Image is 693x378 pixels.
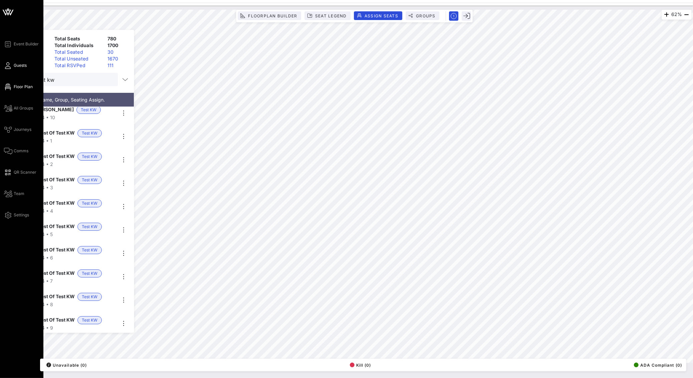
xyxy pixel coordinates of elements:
[82,246,97,254] span: Test KW
[34,231,117,238] div: 14 • 5
[350,363,371,368] span: Kill (0)
[4,61,27,69] a: Guests
[34,184,117,191] div: 14 • 3
[34,324,117,331] div: 14 • 9
[305,11,351,20] button: Seat Legend
[34,137,117,144] div: 14 • 1
[52,42,105,49] div: Total Individuals
[14,212,29,218] span: Settings
[4,168,36,176] a: QR Scanner
[4,190,24,198] a: Team
[82,270,97,277] span: Test KW
[34,301,117,308] div: 14 • 8
[105,49,131,55] div: 30
[34,269,75,277] span: Guest Of Test KW
[34,293,75,301] span: Guest Of Test KW
[39,97,105,103] span: Name, Group, Seating Assign.
[34,277,117,285] div: 14 • 7
[34,153,75,161] span: Guest Of Test KW
[14,148,28,154] span: Comms
[105,55,131,62] div: 1670
[44,360,87,370] button: /Unavailable (0)
[105,35,131,42] div: 780
[662,10,692,20] div: 62%
[46,363,87,368] span: Unavailable (0)
[81,106,96,114] span: Test KW
[348,360,371,370] button: Kill (0)
[14,191,24,197] span: Team
[34,316,75,324] span: Guest Of Test KW
[632,360,682,370] button: ADA Compliant (0)
[82,176,97,184] span: Test KW
[4,147,28,155] a: Comms
[14,62,27,68] span: Guests
[354,11,402,20] button: Assign Seats
[634,363,682,368] span: ADA Compliant (0)
[34,176,75,184] span: Guest Of Test KW
[315,13,347,18] span: Seat Legend
[52,35,105,42] div: Total Seats
[4,40,39,48] a: Event Builder
[14,105,33,111] span: All Groups
[34,254,117,261] div: 14 • 6
[82,130,97,137] span: Test KW
[82,293,97,301] span: Test KW
[105,42,131,49] div: 1700
[14,84,33,90] span: Floor Plan
[105,62,131,69] div: 111
[46,363,51,367] div: /
[406,11,440,20] button: Groups
[4,211,29,219] a: Settings
[14,127,31,133] span: Journeys
[238,11,301,20] button: Floorplan Builder
[14,41,39,47] span: Event Builder
[4,104,33,112] a: All Groups
[52,55,105,62] div: Total Unseated
[364,13,398,18] span: Assign Seats
[82,317,97,324] span: Test KW
[34,114,117,121] div: 14 • 10
[248,13,297,18] span: Floorplan Builder
[34,246,75,254] span: Guest Of Test KW
[34,199,75,207] span: Guest Of Test KW
[82,200,97,207] span: Test KW
[34,106,74,114] span: [PERSON_NAME]
[34,129,75,137] span: Guest Of Test KW
[82,223,97,230] span: Test KW
[14,169,36,175] span: QR Scanner
[34,223,75,231] span: Guest Of Test KW
[34,161,117,168] div: 14 • 2
[52,62,105,69] div: Total RSVPed
[52,49,105,55] div: Total Seated
[416,13,436,18] span: Groups
[4,126,31,134] a: Journeys
[34,207,117,214] div: 14 • 4
[4,83,33,91] a: Floor Plan
[82,153,97,160] span: Test KW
